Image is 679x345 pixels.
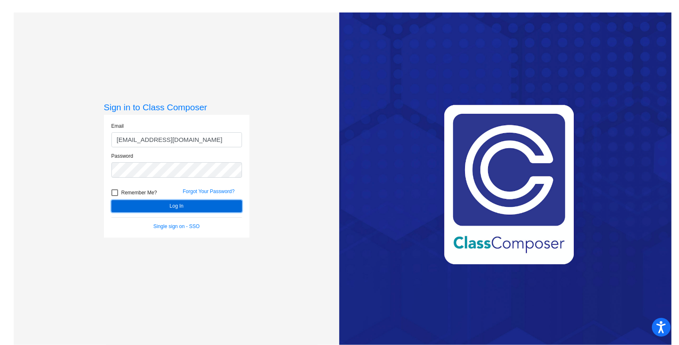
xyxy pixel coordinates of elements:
a: Single sign on - SSO [153,223,200,229]
label: Email [111,122,124,130]
a: Forgot Your Password? [183,189,235,194]
span: Remember Me? [121,188,157,198]
label: Password [111,152,133,160]
button: Log In [111,200,242,212]
h3: Sign in to Class Composer [104,102,249,112]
